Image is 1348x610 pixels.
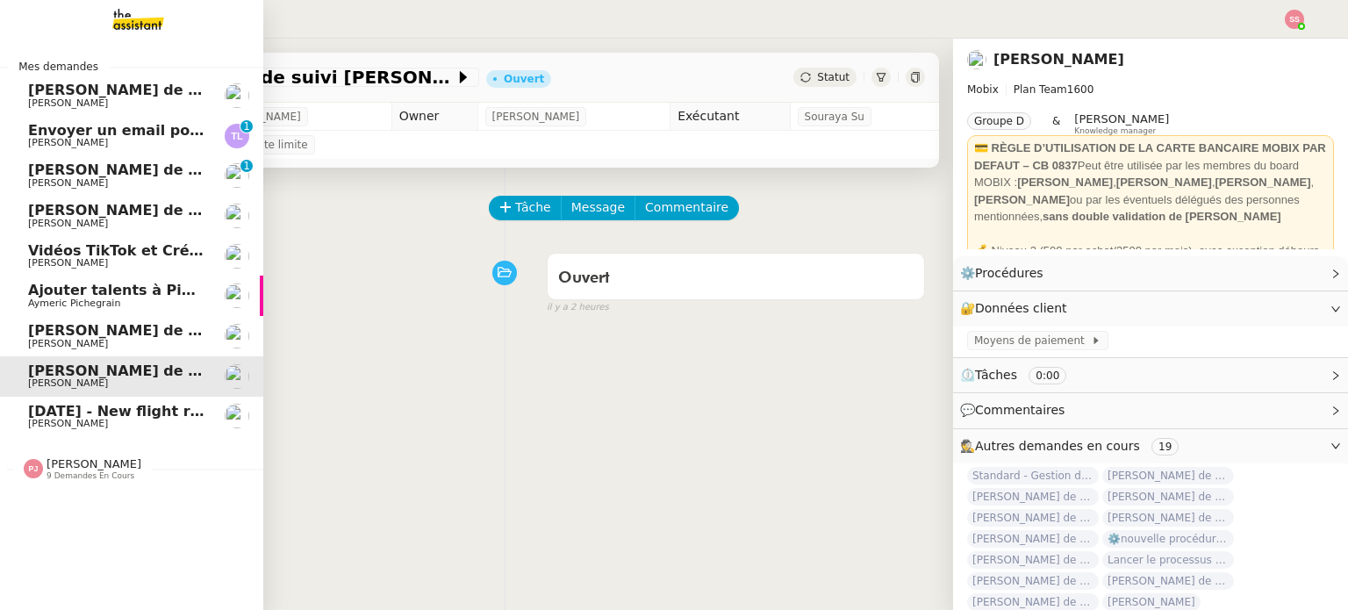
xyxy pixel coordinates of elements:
span: [PERSON_NAME] de suivi [PERSON_NAME] - OPP7174 AIMS INDUSTRIE [1102,509,1234,527]
img: svg [24,459,43,478]
span: 🔐 [960,298,1074,319]
span: [PERSON_NAME] [28,418,108,429]
div: 💰 Niveau 2 (500 par achat/3500 par mois), avec exception débours sur prélèvement SEPA [974,242,1327,311]
span: Commentaires [975,403,1065,417]
span: Tâches [975,368,1017,382]
span: 🕵️ [960,439,1186,453]
span: Tâche [515,197,551,218]
span: [PERSON_NAME] de Suivi - [PERSON_NAME] / Pure Informatique [28,322,533,339]
span: [PERSON_NAME] de Suivi - [PERSON_NAME] / Pure Informatique [967,551,1099,569]
nz-tag: 19 [1151,438,1179,456]
span: Autres demandes en cours [975,439,1140,453]
strong: sans double validation de [PERSON_NAME] [1043,210,1281,223]
span: Aymeric Pichegrain [28,298,120,309]
span: & [1052,112,1060,135]
span: Ouvert [558,270,610,286]
span: [PERSON_NAME] de Suivi - [PERSON_NAME] - BS Protection [28,161,497,178]
span: [PERSON_NAME] de suivi [PERSON_NAME] - ARGENS SYNDIC GESTION [91,68,455,86]
span: [DATE] - New flight request - [PERSON_NAME] [28,403,391,420]
p: 1 [243,120,250,136]
span: il y a 2 heures [547,300,609,315]
span: [PERSON_NAME] [28,137,108,148]
span: [PERSON_NAME] [1074,112,1169,126]
img: users%2FCk7ZD5ubFNWivK6gJdIkoi2SB5d2%2Favatar%2F3f84dbb7-4157-4842-a987-fca65a8b7a9a [225,244,249,269]
span: ⚙️ [960,263,1051,283]
button: Tâche [489,196,562,220]
img: users%2FW4OQjB9BRtYK2an7yusO0WsYLsD3%2Favatar%2F28027066-518b-424c-8476-65f2e549ac29 [225,324,249,348]
button: Commentaire [635,196,739,220]
td: Exécutant [670,103,790,131]
span: [PERSON_NAME] [28,177,108,189]
img: users%2FC9SBsJ0duuaSgpQFj5LgoEX8n0o2%2Favatar%2Fec9d51b8-9413-4189-adfb-7be4d8c96a3c [225,404,249,428]
span: Souraya Su [805,108,864,126]
span: Message [571,197,625,218]
span: Commentaire [645,197,728,218]
span: [PERSON_NAME] de suivi - [PERSON_NAME] - ADN NORD [967,530,1099,548]
span: Statut [817,71,850,83]
div: 🕵️Autres demandes en cours 19 [953,429,1348,463]
strong: [PERSON_NAME] [1116,176,1212,189]
span: [PERSON_NAME] de Suivi - [PERSON_NAME] - BS Protection [967,488,1099,506]
span: [PERSON_NAME] de [PERSON_NAME] - MAGELLAN TRANSIT [1102,488,1234,506]
span: [PERSON_NAME] de suivi - [PERSON_NAME] [967,572,1099,590]
nz-tag: 0:00 [1029,367,1066,384]
span: [PERSON_NAME] [28,338,108,349]
img: svg [1285,10,1304,29]
span: Procédures [975,266,1043,280]
strong: 💳 RÈGLE D’UTILISATION DE LA CARTE BANCAIRE MOBIX PAR DEFAUT – CB 0837 [974,141,1326,172]
td: Owner [391,103,477,131]
app-user-label: Knowledge manager [1074,112,1169,135]
span: Vidéos TikTok et Créatives META - septembre 2025 [28,242,430,259]
nz-badge-sup: 1 [240,120,253,133]
span: Lancer le processus d'onboarding client [1102,551,1234,569]
div: 💬Commentaires [953,393,1348,427]
strong: [PERSON_NAME] [1017,176,1113,189]
img: svg [225,124,249,148]
span: Données client [975,301,1067,315]
span: [PERSON_NAME] [28,257,108,269]
button: Message [561,196,635,220]
a: [PERSON_NAME] [993,51,1124,68]
span: Plan Team [1014,83,1067,96]
span: [PERSON_NAME] [492,108,580,126]
nz-badge-sup: 1 [240,160,253,172]
img: users%2F1PNv5soDtMeKgnH5onPMHqwjzQn1%2Favatar%2Fd0f44614-3c2d-49b8-95e9-0356969fcfd1 [225,283,249,308]
span: Moyens de paiement [974,332,1091,349]
strong: [PERSON_NAME] [1215,176,1311,189]
span: ⏲️ [960,368,1081,382]
span: [PERSON_NAME] de suivi [PERSON_NAME] - ARGENS SYNDIC GESTION [28,362,579,379]
span: [PERSON_NAME] de suivi - In Illo Tempore [PERSON_NAME] [1102,572,1234,590]
img: users%2FW4OQjB9BRtYK2an7yusO0WsYLsD3%2Favatar%2F28027066-518b-424c-8476-65f2e549ac29 [225,204,249,228]
div: 🔐Données client [953,291,1348,326]
img: users%2FW4OQjB9BRtYK2an7yusO0WsYLsD3%2Favatar%2F28027066-518b-424c-8476-65f2e549ac29 [967,50,986,69]
img: users%2FW4OQjB9BRtYK2an7yusO0WsYLsD3%2Favatar%2F28027066-518b-424c-8476-65f2e549ac29 [225,163,249,188]
span: 9 demandes en cours [47,471,134,481]
span: Mes demandes [8,58,109,75]
span: [PERSON_NAME] de suivi - MADFLY - [PERSON_NAME] [967,509,1099,527]
span: Envoyer un email pour demander le numéro RNA [28,122,415,139]
div: ⚙️Procédures [953,256,1348,291]
strong: [PERSON_NAME] [974,193,1070,206]
div: Peut être utilisée par les membres du board MOBIX : , , , ou par les éventuels délégués des perso... [974,140,1327,226]
span: Standard - Gestion des appels entrants - septembre 2025 [967,467,1099,484]
span: 💬 [960,403,1072,417]
span: Knowledge manager [1074,126,1156,136]
img: users%2FW4OQjB9BRtYK2an7yusO0WsYLsD3%2Favatar%2F28027066-518b-424c-8476-65f2e549ac29 [225,83,249,108]
span: 1600 [1067,83,1094,96]
p: 1 [243,160,250,176]
span: Mobix [967,83,999,96]
span: [PERSON_NAME] [28,377,108,389]
nz-tag: Groupe D [967,112,1031,130]
span: [PERSON_NAME] [28,218,108,229]
span: [PERSON_NAME] [47,457,141,470]
span: [PERSON_NAME] [28,97,108,109]
div: ⏲️Tâches 0:00 [953,358,1348,392]
div: Ouvert [504,74,544,84]
span: Ajouter talents à Pipedrive [28,282,241,298]
span: [PERSON_NAME] de suivi [PERSON_NAME] - CELL&CO BIOSERVICES [28,82,558,98]
img: users%2FW4OQjB9BRtYK2an7yusO0WsYLsD3%2Favatar%2F28027066-518b-424c-8476-65f2e549ac29 [225,364,249,389]
span: ⚙️nouvelle procédure d'onboarding [1102,530,1234,548]
span: [PERSON_NAME] de suivi [PERSON_NAME] - CELL&CO BIOSERVICES [1102,467,1234,484]
span: [PERSON_NAME] de suivi - MADFLY - [PERSON_NAME] [28,202,450,219]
